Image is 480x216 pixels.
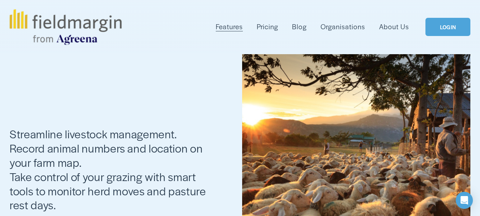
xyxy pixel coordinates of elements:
[10,126,209,212] span: Streamline livestock management. Record animal numbers and location on your farm map. Take contro...
[379,21,409,32] a: About Us
[425,18,470,36] a: LOGIN
[10,60,230,114] span: For Livestock
[257,21,278,32] a: Pricing
[10,9,122,45] img: fieldmargin.com
[216,21,243,32] a: folder dropdown
[456,192,473,209] div: Open Intercom Messenger
[321,21,365,32] a: Organisations
[292,21,307,32] a: Blog
[216,22,243,32] span: Features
